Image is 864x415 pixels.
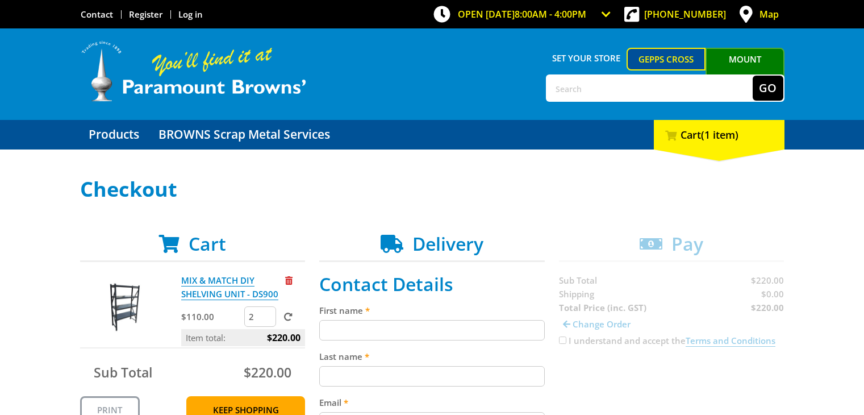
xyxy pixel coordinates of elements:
a: MIX & MATCH DIY SHELVING UNIT - DS900 [181,275,278,300]
span: Delivery [412,231,483,256]
span: Set your store [546,48,627,68]
label: Last name [319,350,545,363]
img: Paramount Browns' [80,40,307,103]
input: Please enter your first name. [319,320,545,341]
a: Log in [178,9,203,20]
span: (1 item) [701,128,738,142]
label: Email [319,396,545,409]
h1: Checkout [80,178,784,201]
label: First name [319,304,545,317]
a: Remove from cart [285,275,293,286]
a: Gepps Cross [627,48,706,70]
div: Cart [654,120,784,150]
span: $220.00 [267,329,300,346]
span: $220.00 [244,363,291,381]
button: Go [753,76,783,101]
p: $110.00 [181,310,242,323]
input: Search [547,76,753,101]
a: Go to the BROWNS Scrap Metal Services page [150,120,339,150]
p: Item total: [181,329,305,346]
span: Sub Total [94,363,152,381]
span: OPEN [DATE] [458,8,586,20]
input: Please enter your last name. [319,366,545,387]
img: MIX & MATCH DIY SHELVING UNIT - DS900 [91,273,159,342]
span: Cart [189,231,226,256]
a: Go to the Contact page [81,9,113,20]
span: 8:00am - 4:00pm [515,8,586,20]
a: Go to the registration page [129,9,162,20]
a: Go to the Products page [80,120,148,150]
a: Mount [PERSON_NAME] [706,48,784,91]
h2: Contact Details [319,273,545,295]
